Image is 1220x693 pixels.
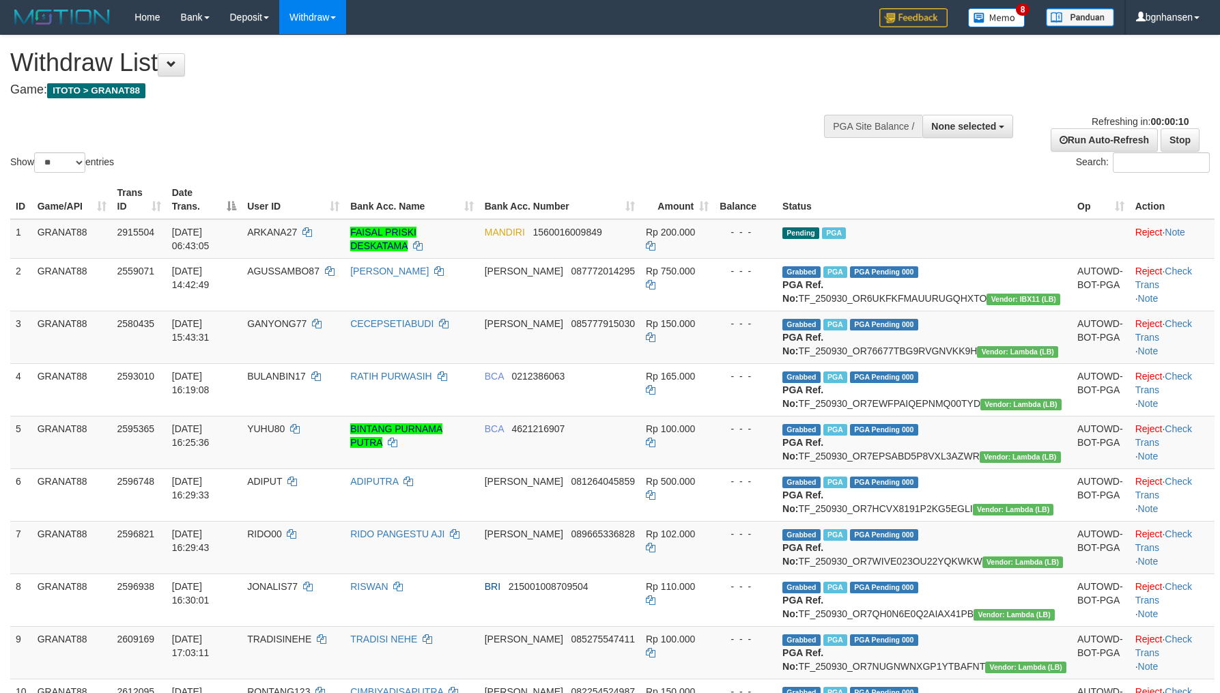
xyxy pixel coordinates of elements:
[1135,266,1163,277] a: Reject
[777,258,1072,311] td: TF_250930_OR6UKFKFMAUURUGQHXTO
[485,581,500,592] span: BRI
[823,477,847,488] span: Marked by bgndedek
[10,180,32,219] th: ID
[571,634,635,645] span: Copy 085275547411 to clipboard
[1135,371,1192,395] a: Check Trans
[823,529,847,541] span: Marked by bgndedek
[714,180,777,219] th: Balance
[117,423,155,434] span: 2595365
[485,371,504,382] span: BCA
[247,476,282,487] span: ADIPUT
[646,227,695,238] span: Rp 200.000
[782,582,821,593] span: Grabbed
[485,528,563,539] span: [PERSON_NAME]
[172,266,210,290] span: [DATE] 14:42:49
[1072,311,1130,363] td: AUTOWD-BOT-PGA
[720,475,771,488] div: - - -
[720,369,771,383] div: - - -
[117,371,155,382] span: 2593010
[931,121,996,132] span: None selected
[485,227,525,238] span: MANDIRI
[10,152,114,173] label: Show entries
[10,219,32,259] td: 1
[973,504,1054,515] span: Vendor URL: https://dashboard.q2checkout.com/secure
[509,581,588,592] span: Copy 215001008709504 to clipboard
[571,476,635,487] span: Copy 081264045859 to clipboard
[1130,219,1215,259] td: ·
[782,437,823,462] b: PGA Ref. No:
[782,279,823,304] b: PGA Ref. No:
[1072,180,1130,219] th: Op: activate to sort column ascending
[1046,8,1114,27] img: panduan.png
[646,318,695,329] span: Rp 150.000
[782,595,823,619] b: PGA Ref. No:
[1092,116,1189,127] span: Refreshing in:
[32,521,112,574] td: GRANAT88
[1135,528,1163,539] a: Reject
[850,634,918,646] span: PGA Pending
[720,527,771,541] div: - - -
[977,346,1058,358] span: Vendor URL: https://dashboard.q2checkout.com/secure
[646,371,695,382] span: Rp 165.000
[985,662,1066,673] span: Vendor URL: https://dashboard.q2checkout.com/secure
[511,423,565,434] span: Copy 4621216907 to clipboard
[646,634,695,645] span: Rp 100.000
[777,521,1072,574] td: TF_250930_OR7WIVE023OU22YQKWKW
[720,632,771,646] div: - - -
[247,227,297,238] span: ARKANA27
[1135,528,1192,553] a: Check Trans
[1130,626,1215,679] td: · ·
[646,476,695,487] span: Rp 500.000
[782,477,821,488] span: Grabbed
[1135,266,1192,290] a: Check Trans
[1138,451,1159,462] a: Note
[1072,574,1130,626] td: AUTOWD-BOT-PGA
[10,49,799,76] h1: Withdraw List
[167,180,242,219] th: Date Trans.: activate to sort column descending
[782,542,823,567] b: PGA Ref. No:
[1130,468,1215,521] td: · ·
[117,318,155,329] span: 2580435
[823,319,847,330] span: Marked by bgndedek
[1135,318,1192,343] a: Check Trans
[1072,258,1130,311] td: AUTOWD-BOT-PGA
[777,311,1072,363] td: TF_250930_OR76677TBG9RVGNVKK9H
[1072,416,1130,468] td: AUTOWD-BOT-PGA
[112,180,167,219] th: Trans ID: activate to sort column ascending
[823,582,847,593] span: Marked by bgndany
[782,227,819,239] span: Pending
[782,634,821,646] span: Grabbed
[350,423,442,448] a: BINTANG PURNAMA PUTRA
[172,476,210,500] span: [DATE] 16:29:33
[777,468,1072,521] td: TF_250930_OR7HCVX8191P2KG5EGLI
[1113,152,1210,173] input: Search:
[350,371,432,382] a: RATIH PURWASIH
[10,521,32,574] td: 7
[1138,293,1159,304] a: Note
[822,227,846,239] span: Marked by bgndara
[1150,116,1189,127] strong: 00:00:10
[1130,258,1215,311] td: · ·
[117,476,155,487] span: 2596748
[32,219,112,259] td: GRANAT88
[172,371,210,395] span: [DATE] 16:19:08
[850,371,918,383] span: PGA Pending
[782,332,823,356] b: PGA Ref. No:
[485,266,563,277] span: [PERSON_NAME]
[172,581,210,606] span: [DATE] 16:30:01
[32,180,112,219] th: Game/API: activate to sort column ascending
[720,225,771,239] div: - - -
[1138,661,1159,672] a: Note
[571,528,635,539] span: Copy 089665336828 to clipboard
[10,626,32,679] td: 9
[1138,608,1159,619] a: Note
[1130,180,1215,219] th: Action
[247,423,285,434] span: YUHU80
[1130,521,1215,574] td: · ·
[571,318,635,329] span: Copy 085777915030 to clipboard
[485,634,563,645] span: [PERSON_NAME]
[172,528,210,553] span: [DATE] 16:29:43
[824,115,922,138] div: PGA Site Balance /
[172,423,210,448] span: [DATE] 16:25:36
[850,529,918,541] span: PGA Pending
